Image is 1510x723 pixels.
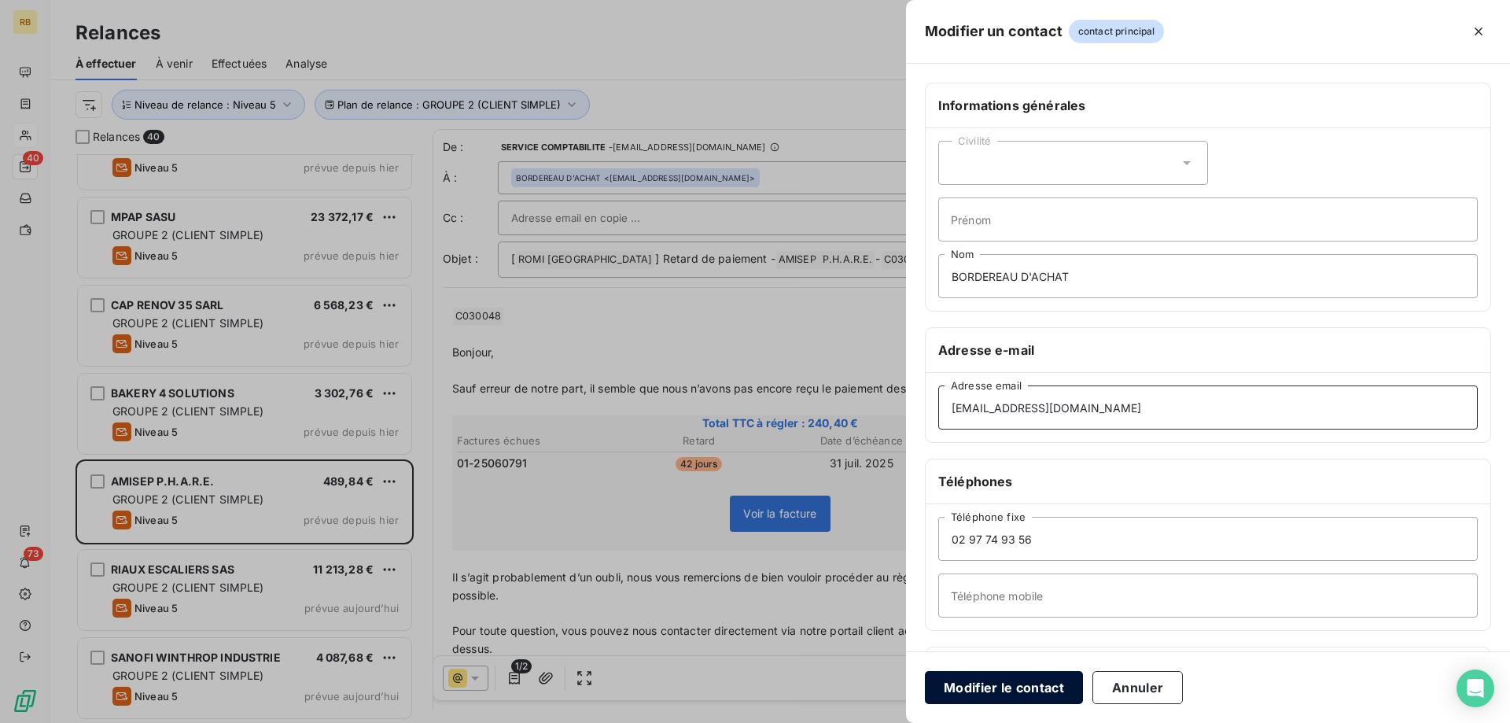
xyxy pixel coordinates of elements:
[938,254,1478,298] input: placeholder
[938,197,1478,242] input: placeholder
[938,574,1478,618] input: placeholder
[925,671,1083,704] button: Modifier le contact
[1092,671,1183,704] button: Annuler
[938,385,1478,430] input: placeholder
[938,341,1478,360] h6: Adresse e-mail
[1069,20,1165,43] span: contact principal
[938,472,1478,491] h6: Téléphones
[938,96,1478,115] h6: Informations générales
[925,20,1063,42] h5: Modifier un contact
[1457,670,1494,707] div: Open Intercom Messenger
[938,517,1478,561] input: placeholder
